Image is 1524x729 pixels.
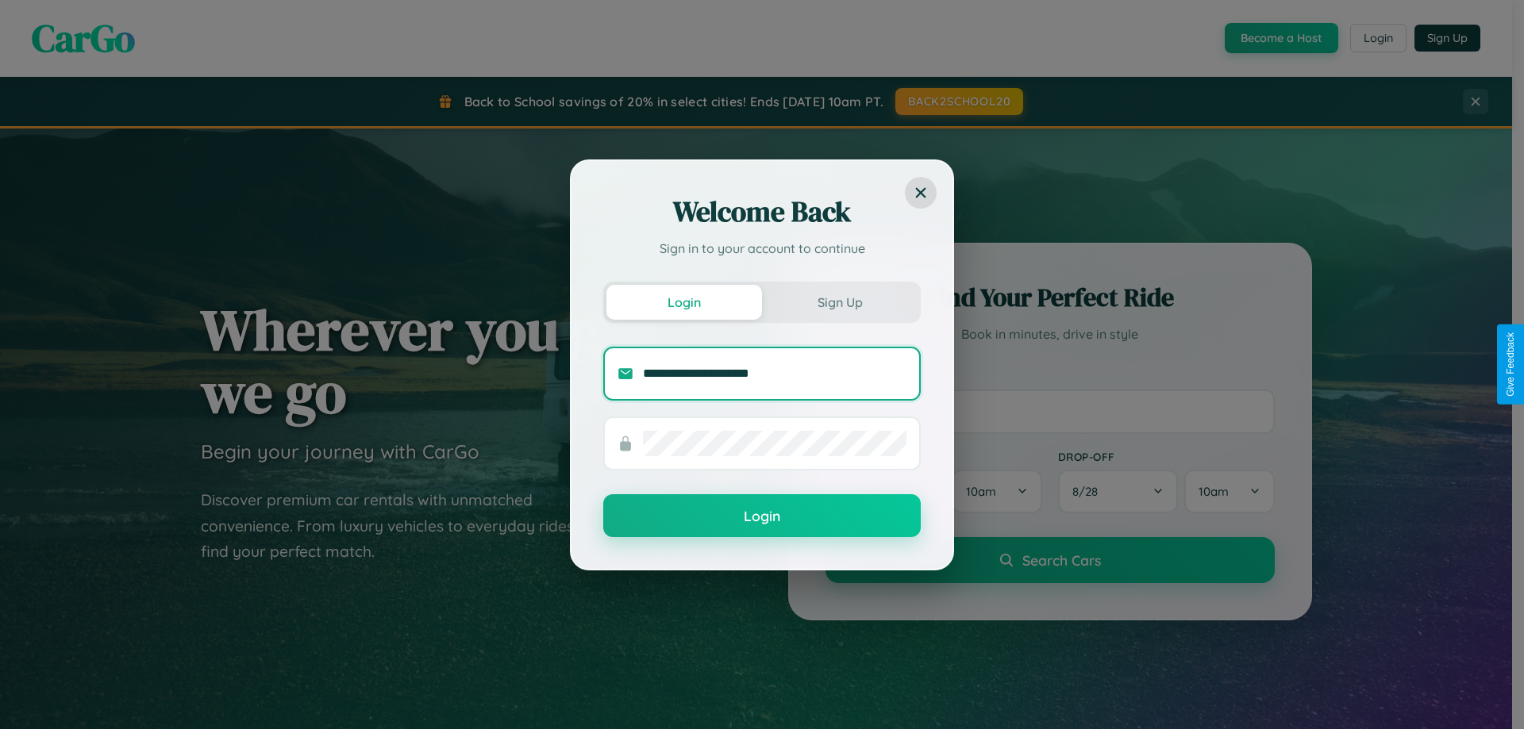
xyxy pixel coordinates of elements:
[603,193,921,231] h2: Welcome Back
[1505,332,1516,397] div: Give Feedback
[606,285,762,320] button: Login
[762,285,918,320] button: Sign Up
[603,494,921,537] button: Login
[603,239,921,258] p: Sign in to your account to continue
